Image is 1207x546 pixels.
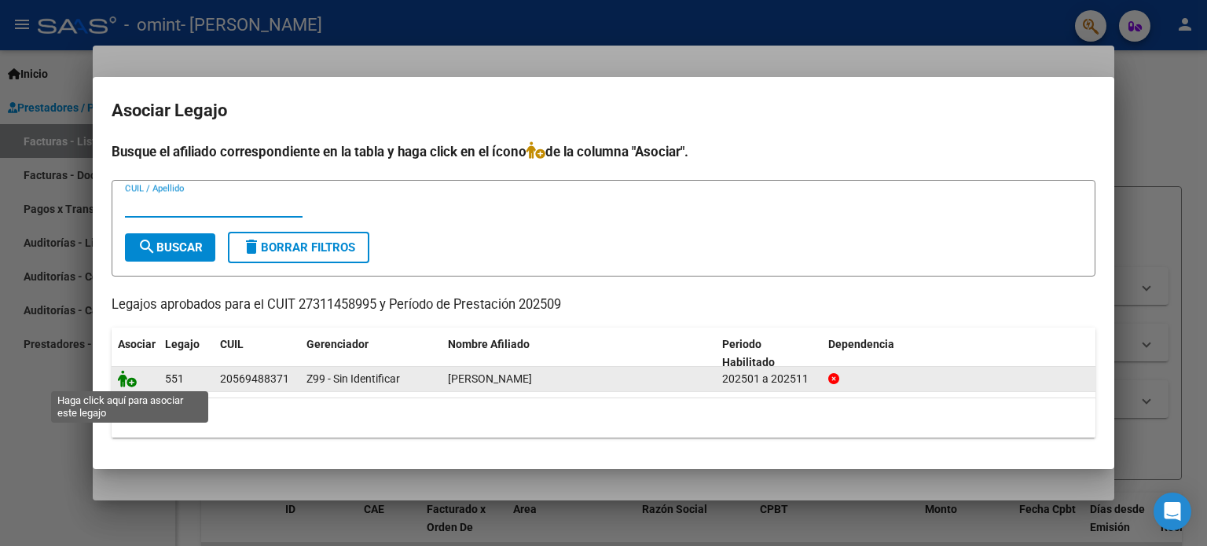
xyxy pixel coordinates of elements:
div: 1 registros [112,398,1095,438]
span: CUIL [220,338,244,350]
span: Legajo [165,338,200,350]
datatable-header-cell: Asociar [112,328,159,379]
span: Gerenciador [306,338,369,350]
datatable-header-cell: Gerenciador [300,328,442,379]
datatable-header-cell: Nombre Afiliado [442,328,716,379]
h4: Busque el afiliado correspondiente en la tabla y haga click en el ícono de la columna "Asociar". [112,141,1095,162]
span: Buscar [138,240,203,255]
mat-icon: search [138,237,156,256]
span: 551 [165,372,184,385]
datatable-header-cell: CUIL [214,328,300,379]
span: Nombre Afiliado [448,338,530,350]
span: Borrar Filtros [242,240,355,255]
span: Periodo Habilitado [722,338,775,368]
datatable-header-cell: Legajo [159,328,214,379]
p: Legajos aprobados para el CUIT 27311458995 y Período de Prestación 202509 [112,295,1095,315]
div: 20569488371 [220,370,289,388]
div: Open Intercom Messenger [1154,493,1191,530]
datatable-header-cell: Dependencia [822,328,1096,379]
button: Borrar Filtros [228,232,369,263]
div: 202501 a 202511 [722,370,816,388]
datatable-header-cell: Periodo Habilitado [716,328,822,379]
span: Z99 - Sin Identificar [306,372,400,385]
mat-icon: delete [242,237,261,256]
h2: Asociar Legajo [112,96,1095,126]
span: RIOS BENJAMIN [448,372,532,385]
span: Asociar [118,338,156,350]
button: Buscar [125,233,215,262]
span: Dependencia [828,338,894,350]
